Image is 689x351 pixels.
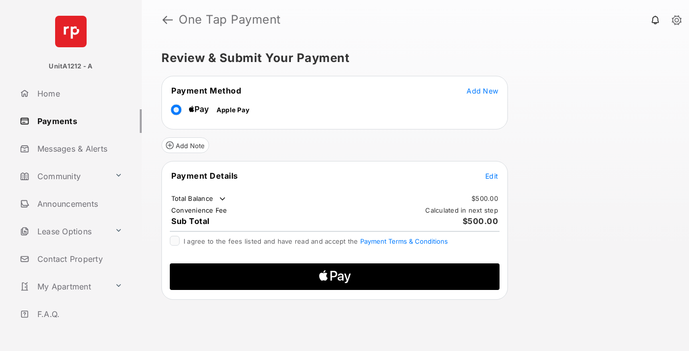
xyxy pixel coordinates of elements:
td: Total Balance [171,194,227,204]
button: Add Note [161,137,209,153]
strong: One Tap Payment [179,14,281,26]
td: $500.00 [471,194,499,203]
a: Payments [16,109,142,133]
span: Edit [485,172,498,180]
a: Community [16,164,111,188]
button: Edit [485,171,498,181]
a: Home [16,82,142,105]
h5: Review & Submit Your Payment [161,52,661,64]
a: My Apartment [16,275,111,298]
span: Sub Total [171,216,210,226]
td: Calculated in next step [425,206,499,215]
a: Announcements [16,192,142,216]
a: Contact Property [16,247,142,271]
button: I agree to the fees listed and have read and accept the [360,237,448,245]
a: Lease Options [16,220,111,243]
span: Payment Method [171,86,241,96]
a: Messages & Alerts [16,137,142,160]
p: UnitA1212 - A [49,62,93,71]
span: I agree to the fees listed and have read and accept the [184,237,448,245]
a: F.A.Q. [16,302,142,326]
td: Convenience Fee [171,206,228,215]
span: Apple Pay [217,106,250,114]
span: Add New [467,87,498,95]
button: Add New [467,86,498,96]
span: $500.00 [463,216,499,226]
span: Payment Details [171,171,238,181]
img: svg+xml;base64,PHN2ZyB4bWxucz0iaHR0cDovL3d3dy53My5vcmcvMjAwMC9zdmciIHdpZHRoPSI2NCIgaGVpZ2h0PSI2NC... [55,16,87,47]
